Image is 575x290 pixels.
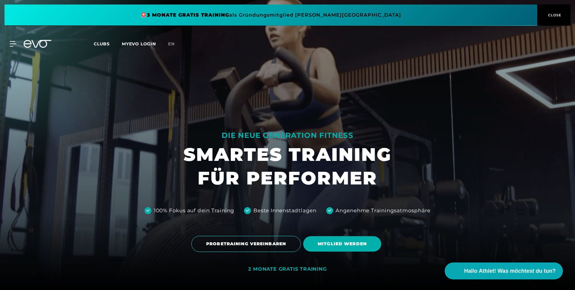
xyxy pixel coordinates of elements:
[318,241,367,247] span: MITGLIED WERDEN
[168,41,175,47] span: en
[184,143,391,190] h1: SMARTES TRAINING FÜR PERFORMER
[537,5,570,26] button: CLOSE
[253,207,317,215] div: Beste Innenstadtlagen
[464,267,556,275] span: Hallo Athlet! Was möchtest du tun?
[191,231,303,256] a: PROBETRAINING VEREINBAREN
[154,207,234,215] div: 100% Fokus auf dein Training
[94,41,110,47] span: Clubs
[248,266,326,272] div: 2 MONATE GRATIS TRAINING
[445,262,563,279] button: Hallo Athlet! Was möchtest du tun?
[122,41,156,47] a: MYEVO LOGIN
[206,241,286,247] span: PROBETRAINING VEREINBAREN
[94,41,122,47] a: Clubs
[547,12,561,18] span: CLOSE
[336,207,430,215] div: Angenehme Trainingsatmosphäre
[184,131,391,140] div: DIE NEUE GENERATION FITNESS
[168,41,182,47] a: en
[303,232,384,256] a: MITGLIED WERDEN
